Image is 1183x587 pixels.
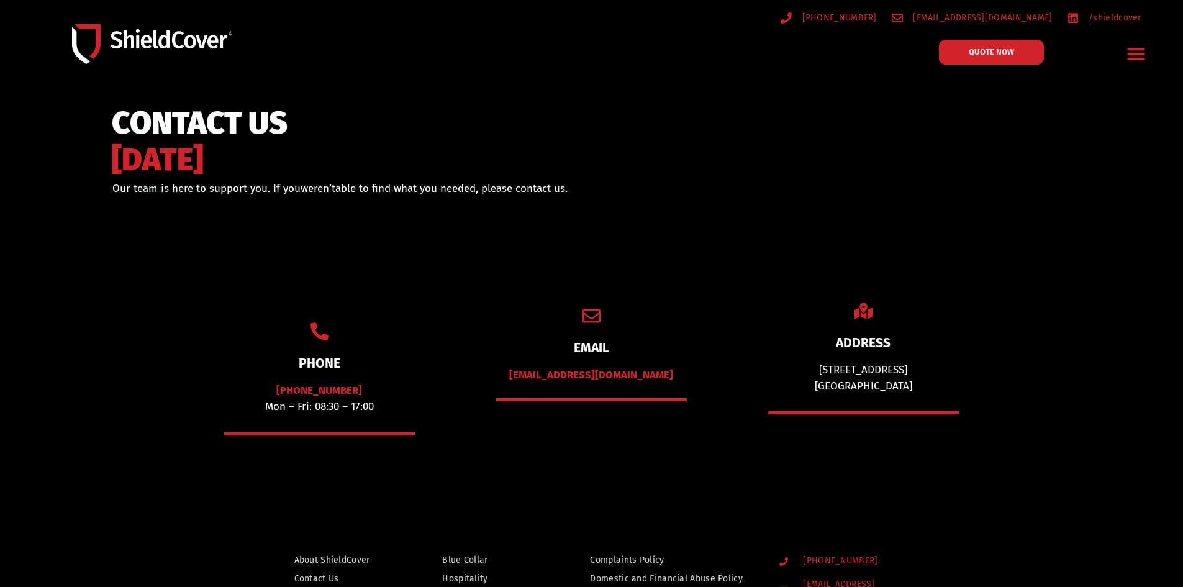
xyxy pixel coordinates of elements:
span: CONTACT US [112,111,288,136]
a: [PHONE_NUMBER] [781,10,877,25]
span: /shieldcover [1086,10,1141,25]
span: Contact Us [294,571,339,586]
span: able to find what you needed, please contact us. [335,182,568,195]
a: Blue Collar [442,552,537,568]
a: ADDRESS [836,335,891,351]
p: Mon – Fri: 08:30 – 17:00 [224,383,415,414]
a: PHONE [299,355,340,371]
span: Our team is here to support you. If you [112,182,301,195]
a: [EMAIL_ADDRESS][DOMAIN_NAME] [892,10,1053,25]
a: EMAIL [574,340,609,356]
span: [EMAIL_ADDRESS][DOMAIN_NAME] [910,10,1052,25]
div: Menu Toggle [1122,39,1151,68]
div: [STREET_ADDRESS] [GEOGRAPHIC_DATA] [768,362,959,394]
a: About ShieldCover [294,552,389,568]
span: Complaints Policy [590,552,664,568]
span: Hospitality [442,571,487,586]
span: weren’t [301,182,335,195]
a: /shieldcover [1067,10,1141,25]
span: [PHONE_NUMBER] [800,556,877,567]
a: [EMAIL_ADDRESS][DOMAIN_NAME] [509,368,673,381]
span: Domestic and Financial Abuse Policy [590,571,743,586]
a: [PHONE_NUMBER] [779,556,931,567]
span: Blue Collar [442,552,487,568]
img: Shield-Cover-Underwriting-Australia-logo-full [72,24,232,63]
span: About ShieldCover [294,552,370,568]
a: [PHONE_NUMBER] [276,384,362,397]
span: QUOTE NOW [969,48,1014,56]
a: QUOTE NOW [939,40,1044,65]
a: Contact Us [294,571,389,586]
a: Hospitality [442,571,537,586]
a: Complaints Policy [590,552,755,568]
a: Domestic and Financial Abuse Policy [590,571,755,586]
span: [PHONE_NUMBER] [799,10,877,25]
